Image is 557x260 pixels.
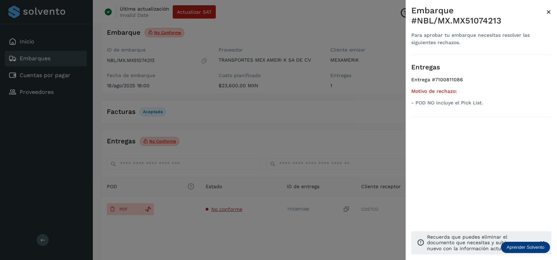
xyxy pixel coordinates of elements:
button: Close [546,6,551,18]
div: Embarque #NBL/MX.MX51074213 [411,6,546,26]
h3: Entregas [411,63,551,71]
div: Aprender Solvento [501,242,550,253]
p: Recuerda que puedes eliminar el documento que necesitas y subir uno nuevo con la información actu... [427,234,533,252]
p: Aprender Solvento [507,245,544,250]
h5: Motivo de rechazo: [411,88,551,94]
span: × [546,7,551,17]
p: - POD NO incluye el Pick List. [411,100,551,106]
h4: Entrega #7100811086 [411,77,551,88]
div: Para aprobar tu embarque necesitas resolver las siguientes rechazos. [411,32,546,46]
